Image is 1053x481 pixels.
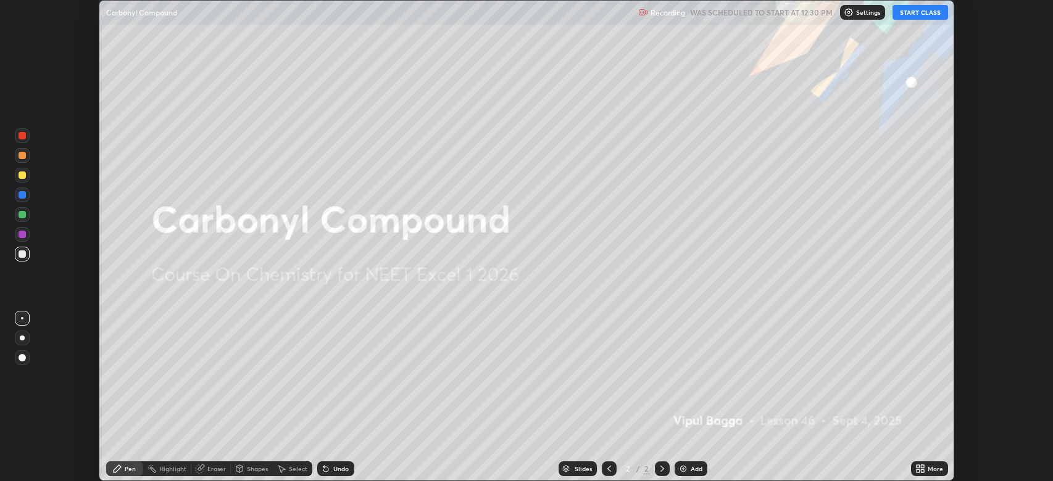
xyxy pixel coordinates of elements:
div: Select [289,466,307,472]
img: class-settings-icons [844,7,854,17]
p: Settings [856,9,880,15]
div: Shapes [247,466,268,472]
div: Pen [125,466,136,472]
h5: WAS SCHEDULED TO START AT 12:30 PM [690,7,833,18]
div: Highlight [159,466,186,472]
button: START CLASS [893,5,948,20]
div: 2 [643,463,650,474]
div: Slides [575,466,592,472]
div: Add [691,466,702,472]
p: Carbonyl Compound [106,7,177,17]
img: add-slide-button [678,464,688,474]
div: 2 [622,465,634,472]
p: Recording [651,8,685,17]
img: recording.375f2c34.svg [638,7,648,17]
div: Eraser [207,466,226,472]
div: More [928,466,943,472]
div: / [636,465,640,472]
div: Undo [333,466,349,472]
